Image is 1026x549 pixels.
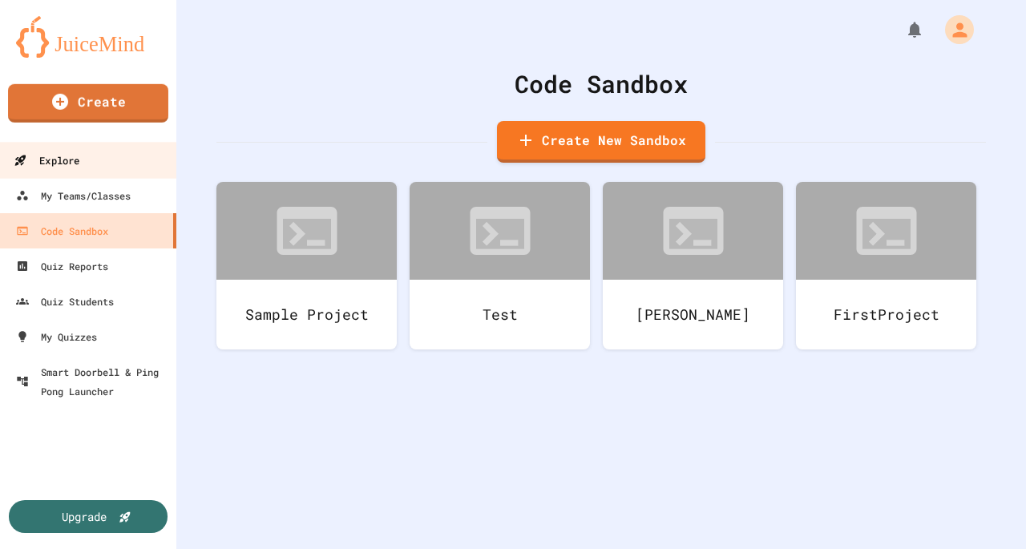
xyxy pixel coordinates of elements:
div: Sample Project [216,280,397,349]
div: Smart Doorbell & Ping Pong Launcher [16,362,170,401]
a: Test [410,182,590,349]
div: My Notifications [875,16,928,43]
div: Upgrade [62,508,107,525]
div: Code Sandbox [16,221,108,240]
a: Create [8,84,168,123]
a: FirstProject [796,182,976,349]
div: Quiz Reports [16,256,108,276]
div: Code Sandbox [216,66,986,102]
div: My Quizzes [16,327,97,346]
div: Quiz Students [16,292,114,311]
img: logo-orange.svg [16,16,160,58]
a: [PERSON_NAME] [603,182,783,349]
div: Explore [14,151,79,171]
div: FirstProject [796,280,976,349]
div: [PERSON_NAME] [603,280,783,349]
div: My Account [928,11,978,48]
a: Create New Sandbox [497,121,705,163]
div: Test [410,280,590,349]
a: Sample Project [216,182,397,349]
div: My Teams/Classes [16,186,131,205]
